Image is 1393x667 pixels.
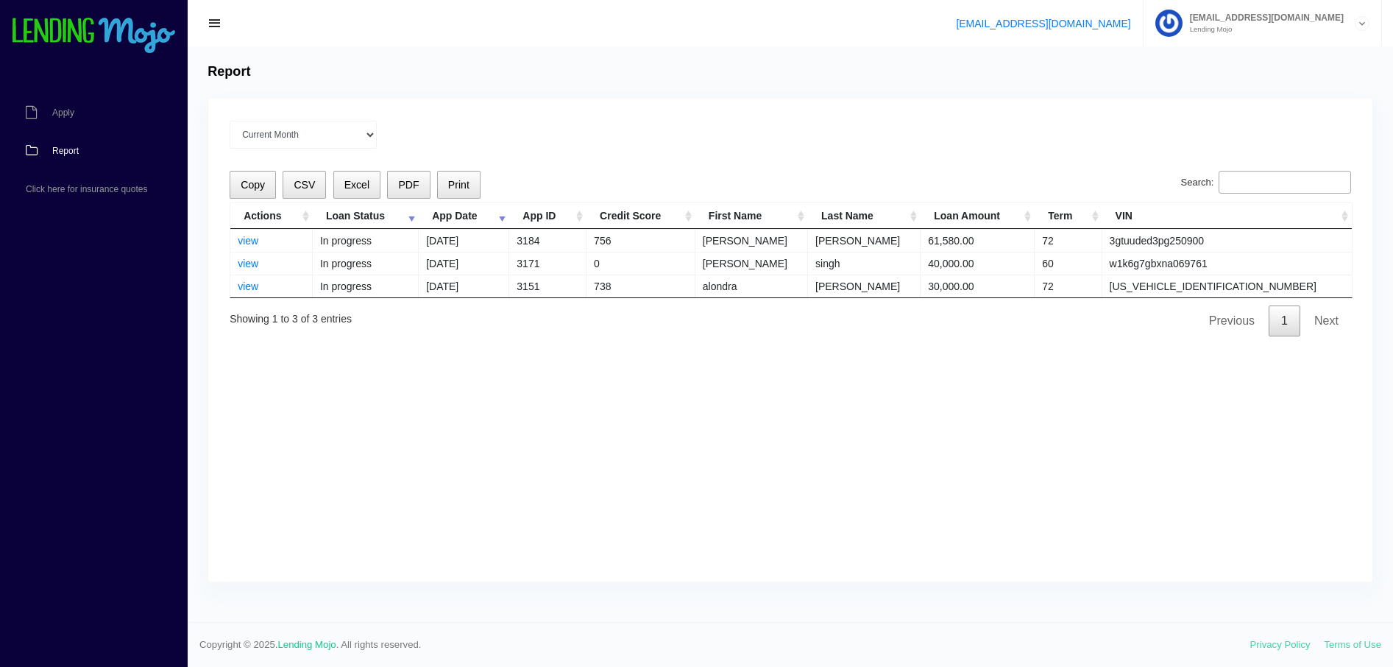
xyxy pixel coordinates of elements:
[921,252,1035,275] td: 40,000.00
[1035,203,1102,229] th: Term: activate to sort column ascending
[1035,229,1102,252] td: 72
[419,229,509,252] td: [DATE]
[208,64,250,80] h4: Report
[238,280,258,292] a: view
[283,171,326,200] button: CSV
[695,203,808,229] th: First Name: activate to sort column ascending
[294,179,315,191] span: CSV
[695,275,808,297] td: alondra
[1324,639,1381,650] a: Terms of Use
[808,252,921,275] td: singh
[586,252,695,275] td: 0
[26,185,147,194] span: Click here for insurance quotes
[509,203,586,229] th: App ID: activate to sort column ascending
[419,203,509,229] th: App Date: activate to sort column ascending
[956,18,1130,29] a: [EMAIL_ADDRESS][DOMAIN_NAME]
[1183,13,1344,22] span: [EMAIL_ADDRESS][DOMAIN_NAME]
[241,179,265,191] span: Copy
[52,147,79,155] span: Report
[313,203,419,229] th: Loan Status: activate to sort column ascending
[1102,203,1352,229] th: VIN: activate to sort column ascending
[419,275,509,297] td: [DATE]
[1183,26,1344,33] small: Lending Mojo
[333,171,381,200] button: Excel
[1102,252,1352,275] td: w1k6g7gbxna069761
[278,639,336,650] a: Lending Mojo
[586,203,695,229] th: Credit Score: activate to sort column ascending
[808,203,921,229] th: Last Name: activate to sort column ascending
[1102,275,1352,297] td: [US_VEHICLE_IDENTIFICATION_NUMBER]
[586,275,695,297] td: 738
[586,229,695,252] td: 756
[230,303,352,327] div: Showing 1 to 3 of 3 entries
[1181,171,1351,194] label: Search:
[808,229,921,252] td: [PERSON_NAME]
[1155,10,1183,37] img: Profile image
[921,229,1035,252] td: 61,580.00
[1302,306,1351,336] a: Next
[230,203,313,229] th: Actions: activate to sort column ascending
[1219,171,1351,194] input: Search:
[1197,306,1267,336] a: Previous
[398,179,419,191] span: PDF
[387,171,430,200] button: PDF
[313,275,419,297] td: In progress
[1035,275,1102,297] td: 72
[921,275,1035,297] td: 30,000.00
[419,252,509,275] td: [DATE]
[509,275,586,297] td: 3151
[437,171,481,200] button: Print
[448,179,469,191] span: Print
[1035,252,1102,275] td: 60
[52,108,74,117] span: Apply
[1250,639,1311,650] a: Privacy Policy
[509,252,586,275] td: 3171
[808,275,921,297] td: [PERSON_NAME]
[238,235,258,247] a: view
[1269,306,1300,336] a: 1
[344,179,369,191] span: Excel
[313,252,419,275] td: In progress
[199,638,1250,652] span: Copyright © 2025. . All rights reserved.
[509,229,586,252] td: 3184
[238,258,258,269] a: view
[921,203,1035,229] th: Loan Amount: activate to sort column ascending
[695,252,808,275] td: [PERSON_NAME]
[11,18,177,54] img: logo-small.png
[313,229,419,252] td: In progress
[695,229,808,252] td: [PERSON_NAME]
[230,171,276,200] button: Copy
[1102,229,1352,252] td: 3gtuuded3pg250900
